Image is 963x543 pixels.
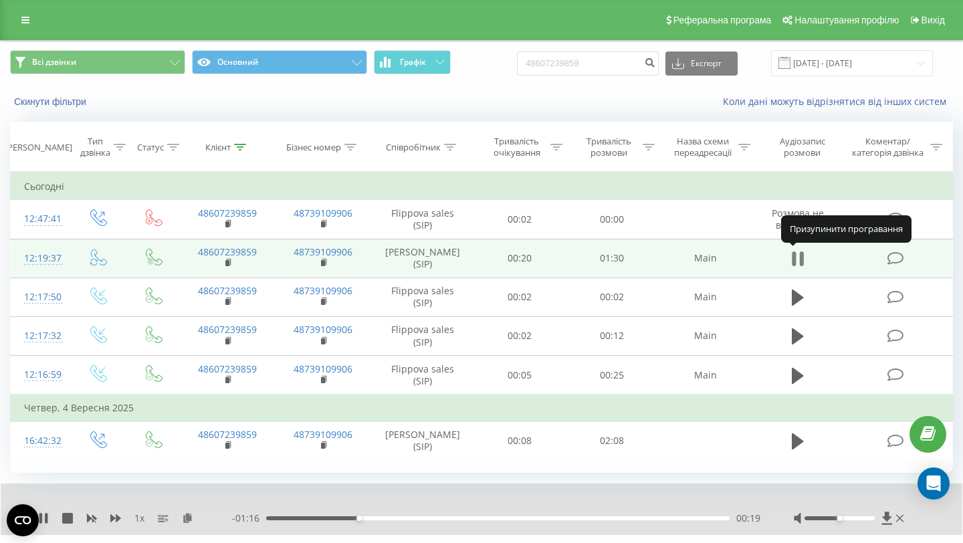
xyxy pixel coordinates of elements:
[658,356,754,395] td: Main
[198,284,257,297] a: 48607239859
[400,58,426,67] span: Графік
[205,142,231,153] div: Клієнт
[371,316,474,355] td: Flippova sales (SIP)
[198,323,257,336] a: 48607239859
[24,323,56,349] div: 12:17:32
[918,467,950,500] div: Open Intercom Messenger
[837,516,842,521] div: Accessibility label
[670,136,735,158] div: Назва схеми переадресації
[794,15,899,25] span: Налаштування профілю
[474,239,566,278] td: 00:20
[386,142,441,153] div: Співробітник
[10,50,185,74] button: Всі дзвінки
[32,57,76,68] span: Всі дзвінки
[474,356,566,395] td: 00:05
[922,15,945,25] span: Вихід
[371,421,474,460] td: [PERSON_NAME] (SIP)
[294,362,352,375] a: 48739109906
[766,136,839,158] div: Аудіозапис розмови
[24,428,56,454] div: 16:42:32
[137,142,164,153] div: Статус
[474,200,566,239] td: 00:02
[578,136,639,158] div: Тривалість розмови
[294,245,352,258] a: 48739109906
[566,239,658,278] td: 01:30
[736,512,760,525] span: 00:19
[294,207,352,219] a: 48739109906
[11,395,953,421] td: Четвер, 4 Вересня 2025
[198,207,257,219] a: 48607239859
[566,421,658,460] td: 02:08
[849,136,927,158] div: Коментар/категорія дзвінка
[486,136,548,158] div: Тривалість очікування
[371,200,474,239] td: Flippova sales (SIP)
[371,278,474,316] td: Flippova sales (SIP)
[517,51,659,76] input: Пошук за номером
[294,428,352,441] a: 48739109906
[772,207,824,231] span: Розмова не відбулась
[198,245,257,258] a: 48607239859
[198,362,257,375] a: 48607239859
[5,142,72,153] div: [PERSON_NAME]
[192,50,367,74] button: Основний
[7,504,39,536] button: Open CMP widget
[474,421,566,460] td: 00:08
[566,200,658,239] td: 00:00
[294,284,352,297] a: 48739109906
[658,239,754,278] td: Main
[24,245,56,271] div: 12:19:37
[658,316,754,355] td: Main
[781,215,912,242] div: Призупинити програвання
[566,356,658,395] td: 00:25
[566,316,658,355] td: 00:12
[294,323,352,336] a: 48739109906
[474,278,566,316] td: 00:02
[80,136,110,158] div: Тип дзвінка
[10,96,93,108] button: Скинути фільтри
[134,512,144,525] span: 1 x
[371,356,474,395] td: Flippova sales (SIP)
[665,51,738,76] button: Експорт
[356,516,362,521] div: Accessibility label
[24,362,56,388] div: 12:16:59
[723,95,953,108] a: Коли дані можуть відрізнятися вiд інших систем
[474,316,566,355] td: 00:02
[286,142,341,153] div: Бізнес номер
[371,239,474,278] td: [PERSON_NAME] (SIP)
[374,50,451,74] button: Графік
[24,206,56,232] div: 12:47:41
[566,278,658,316] td: 00:02
[673,15,772,25] span: Реферальна програма
[24,284,56,310] div: 12:17:50
[658,278,754,316] td: Main
[232,512,266,525] span: - 01:16
[11,173,953,200] td: Сьогодні
[198,428,257,441] a: 48607239859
